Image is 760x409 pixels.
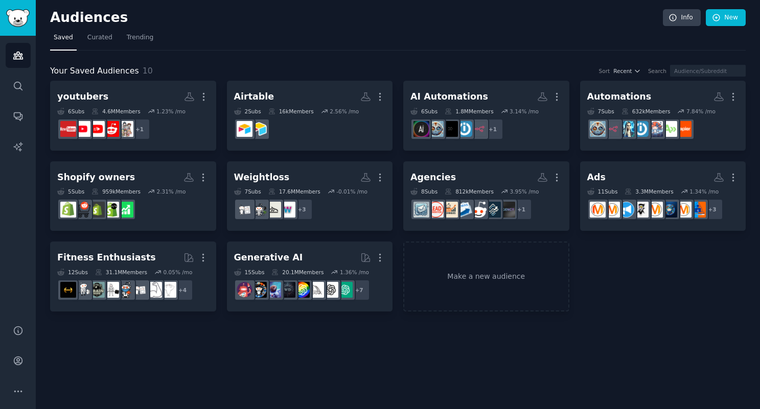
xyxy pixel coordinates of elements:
div: youtubers [57,90,108,103]
img: NewTubers [60,121,76,137]
img: DigitalMarketingHack [690,202,706,218]
a: Curated [84,30,116,51]
img: AiAutomations [413,121,429,137]
img: Health [118,282,133,298]
img: DigitalMarketing [647,202,663,218]
a: AI Automations6Subs1.8MMembers3.14% /mo+1n8nIntegromatArtificialInteligenceNoCodeAIAutomationAiAu... [403,81,569,151]
div: 1.23 % /mo [156,108,186,115]
img: NoCodeAIAutomation [590,121,606,137]
div: Agencies [410,171,456,184]
div: 16k Members [268,108,314,115]
img: LeadGeneration [428,202,444,218]
img: SmallYoutubers [103,121,119,137]
img: midjourney [308,282,324,298]
img: shopify [60,202,76,218]
img: Airtable [237,121,252,137]
a: New [706,9,746,27]
a: Shopify owners5Subs959kMembers2.31% /moselfpromotionshopifyDevreviewmyshopifyecommerceshopify [50,161,216,231]
img: dalle2 [237,282,252,298]
div: 1.36 % /mo [340,269,369,276]
img: OpenAI [323,282,338,298]
div: 6 Sub s [410,108,437,115]
a: Fitness Enthusiasts12Subs31.1MMembers0.05% /mo+4Fitnessstrength_trainingloseitHealthGYMGymMotivat... [50,242,216,311]
div: + 3 [291,199,313,220]
div: 7 Sub s [587,108,614,115]
img: automation [618,121,634,137]
img: airtableautomate [251,121,267,137]
img: VirtualYoutubers [118,121,133,137]
div: 17.6M Members [268,188,320,195]
div: 2.56 % /mo [330,108,359,115]
img: shopifyDev [103,202,119,218]
div: AI Automations [410,90,488,103]
img: youtube [75,121,90,137]
div: 12 Sub s [57,269,88,276]
a: Weightloss7Subs17.6MMembers-0.01% /mo+3WegovyWeightLossWeightlosstechniquesketoloseit [227,161,393,231]
a: youtubers6Subs4.6MMembers1.23% /mo+1VirtualYoutubersSmallYoutubersyoutubersyoutubeNewTubers [50,81,216,151]
img: Weightlosstechniques [265,202,281,218]
div: -0.01 % /mo [336,188,367,195]
img: Integromat [456,121,472,137]
h2: Audiences [50,10,663,26]
img: youtubers [89,121,105,137]
img: Integromat [633,121,649,137]
span: Trending [127,33,153,42]
div: Sort [599,67,610,75]
div: + 7 [349,279,370,301]
img: reviewmyshopify [89,202,105,218]
div: 6 Sub s [57,108,84,115]
div: 2.31 % /mo [156,188,186,195]
img: GummySearch logo [6,9,30,27]
div: 1.8M Members [445,108,493,115]
div: Shopify owners [57,171,135,184]
div: + 1 [511,199,532,220]
div: 2 Sub s [234,108,261,115]
img: ArtificialInteligence [442,121,458,137]
div: 959k Members [91,188,141,195]
a: Saved [50,30,77,51]
span: Recent [613,67,632,75]
img: selfpromotion [118,202,133,218]
img: loseit [237,202,252,218]
img: loseit [132,282,148,298]
div: 5 Sub s [57,188,84,195]
input: Audience/Subreddit [670,65,746,77]
div: 3.95 % /mo [510,188,539,195]
div: 3.14 % /mo [510,108,539,115]
div: 20.1M Members [271,269,324,276]
div: Weightloss [234,171,290,184]
img: strength_training [146,282,162,298]
img: zapier [676,121,692,137]
img: sales [471,202,487,218]
div: Ads [587,171,606,184]
div: Search [648,67,666,75]
img: Fitness [160,282,176,298]
img: WegovyWeightLoss [280,202,295,218]
img: CursedAds [633,202,649,218]
div: + 1 [129,118,150,140]
img: n8n [471,121,487,137]
span: Saved [54,33,73,42]
img: GymMotivation [89,282,105,298]
button: Recent [613,67,641,75]
span: 10 [143,66,153,76]
img: advertising [590,202,606,218]
img: GYM [103,282,119,298]
img: marketing [604,202,620,218]
a: Agencies8Subs812kMembers3.95% /mo+1agencyemailmarketingnowsalesEmailmarketingsalestechniquesLeadG... [403,161,569,231]
div: 0.05 % /mo [163,269,192,276]
div: 632k Members [621,108,671,115]
img: digital_marketing [661,202,677,218]
a: Generative AI15Subs20.1MMembers1.36% /mo+7ChatGPTOpenAImidjourneyGPT3weirddalleStableDiffusionaiA... [227,242,393,311]
a: Info [663,9,701,27]
img: ChatGPT [337,282,353,298]
div: 11 Sub s [587,188,618,195]
img: weightroom [75,282,90,298]
div: Automations [587,90,652,103]
img: AI_Agents [647,121,663,137]
img: emailmarketingnow [485,202,501,218]
img: aiArt [251,282,267,298]
img: coldemail [413,202,429,218]
img: Emailmarketing [456,202,472,218]
div: 7.84 % /mo [686,108,716,115]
